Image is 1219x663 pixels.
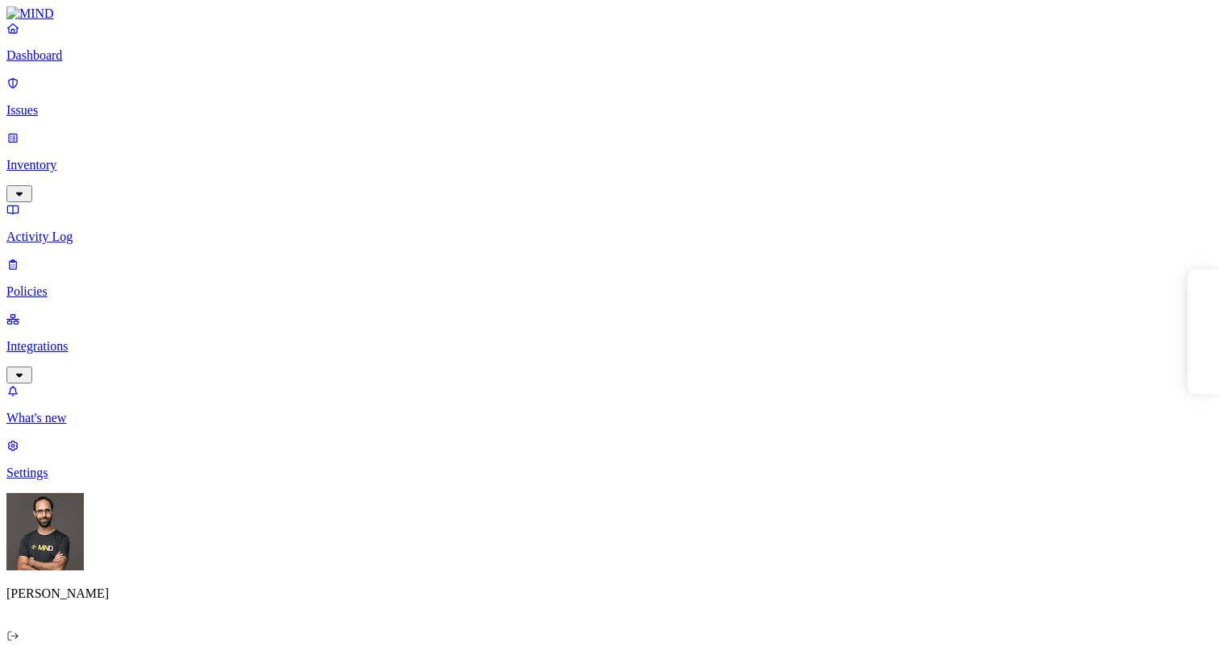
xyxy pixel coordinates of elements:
p: Inventory [6,158,1213,172]
p: Dashboard [6,48,1213,63]
a: Dashboard [6,21,1213,63]
p: Policies [6,284,1213,299]
a: MIND [6,6,1213,21]
a: Policies [6,257,1213,299]
a: Inventory [6,131,1213,200]
p: [PERSON_NAME] [6,586,1213,601]
p: Settings [6,466,1213,480]
p: Issues [6,103,1213,118]
p: Activity Log [6,230,1213,244]
a: Settings [6,438,1213,480]
img: MIND [6,6,54,21]
a: What's new [6,383,1213,425]
a: Integrations [6,312,1213,381]
img: Ohad Abarbanel [6,493,84,570]
a: Activity Log [6,202,1213,244]
p: Integrations [6,339,1213,354]
a: Issues [6,76,1213,118]
p: What's new [6,411,1213,425]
